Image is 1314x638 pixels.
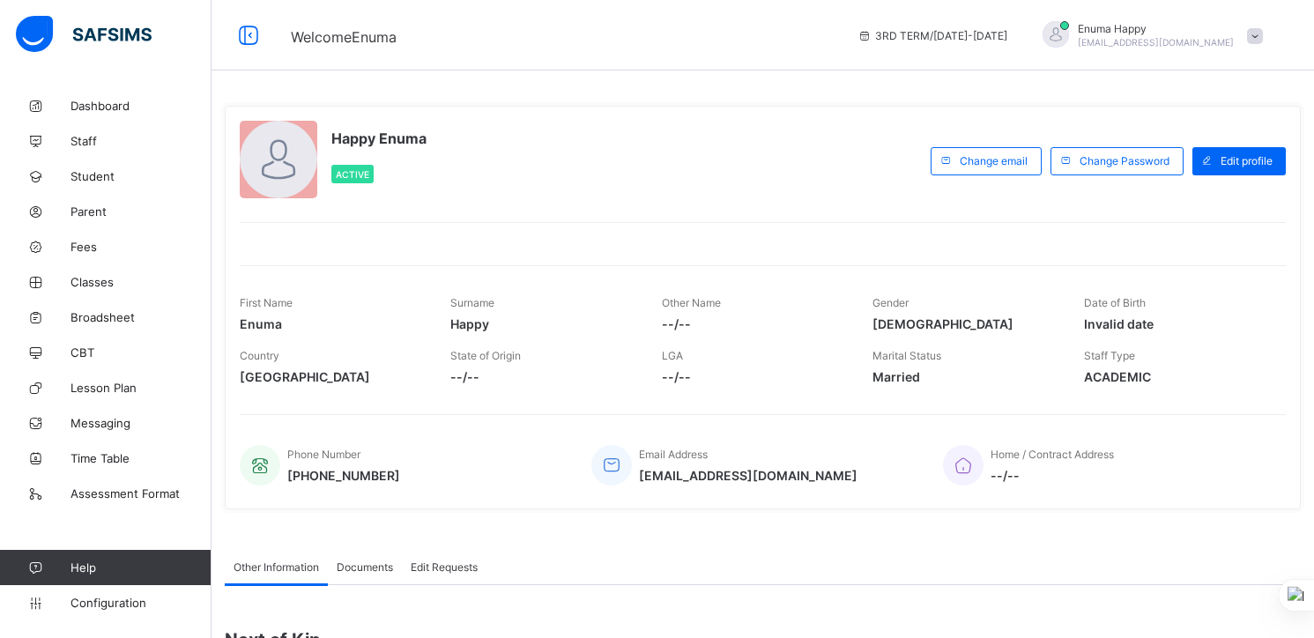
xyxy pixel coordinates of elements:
[991,468,1114,483] span: --/--
[411,560,478,574] span: Edit Requests
[71,275,212,289] span: Classes
[71,99,212,113] span: Dashboard
[16,16,152,53] img: safsims
[331,130,427,147] span: Happy Enuma
[662,369,846,384] span: --/--
[240,349,279,362] span: Country
[872,369,1057,384] span: Married
[71,596,211,610] span: Configuration
[662,296,721,309] span: Other Name
[1084,316,1268,331] span: Invalid date
[336,169,369,180] span: Active
[857,29,1007,42] span: session/term information
[71,169,212,183] span: Student
[71,240,212,254] span: Fees
[1025,21,1272,50] div: EnumaHappy
[450,369,635,384] span: --/--
[287,468,400,483] span: [PHONE_NUMBER]
[291,28,397,46] span: Welcome Enuma
[1084,296,1146,309] span: Date of Birth
[1078,37,1234,48] span: [EMAIL_ADDRESS][DOMAIN_NAME]
[240,296,293,309] span: First Name
[337,560,393,574] span: Documents
[662,349,683,362] span: LGA
[71,560,211,575] span: Help
[1084,369,1268,384] span: ACADEMIC
[71,204,212,219] span: Parent
[639,448,708,461] span: Email Address
[1221,154,1273,167] span: Edit profile
[240,316,424,331] span: Enuma
[1084,349,1135,362] span: Staff Type
[450,296,494,309] span: Surname
[450,316,635,331] span: Happy
[71,381,212,395] span: Lesson Plan
[71,486,212,501] span: Assessment Format
[450,349,521,362] span: State of Origin
[71,134,212,148] span: Staff
[71,345,212,360] span: CBT
[960,154,1028,167] span: Change email
[71,451,212,465] span: Time Table
[240,369,424,384] span: [GEOGRAPHIC_DATA]
[234,560,319,574] span: Other Information
[287,448,360,461] span: Phone Number
[639,468,857,483] span: [EMAIL_ADDRESS][DOMAIN_NAME]
[71,310,212,324] span: Broadsheet
[872,349,941,362] span: Marital Status
[872,296,909,309] span: Gender
[1080,154,1169,167] span: Change Password
[71,416,212,430] span: Messaging
[662,316,846,331] span: --/--
[872,316,1057,331] span: [DEMOGRAPHIC_DATA]
[1078,22,1234,35] span: Enuma Happy
[991,448,1114,461] span: Home / Contract Address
